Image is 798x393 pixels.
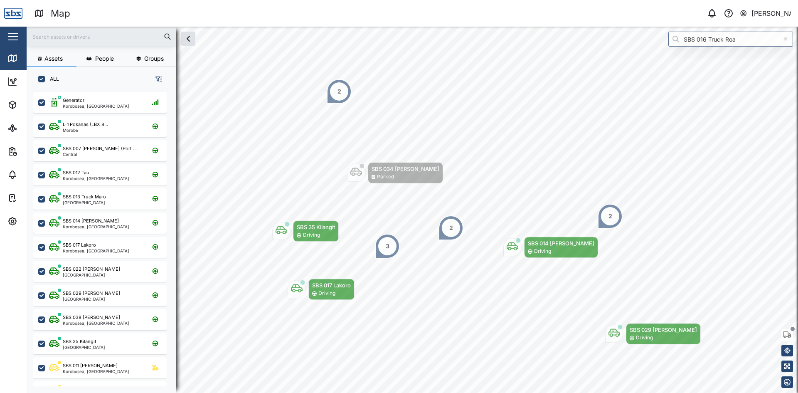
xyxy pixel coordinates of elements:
div: SBS 012 Tau [63,169,89,176]
div: Korobosea, [GEOGRAPHIC_DATA] [63,249,129,253]
span: Groups [144,56,164,62]
div: Korobosea, [GEOGRAPHIC_DATA] [63,369,129,373]
div: Map marker [288,279,355,300]
div: [GEOGRAPHIC_DATA] [63,273,120,277]
div: Assets [22,100,47,109]
div: Sites [22,124,42,133]
div: Driving [636,334,653,342]
div: Map marker [347,162,443,183]
div: Map marker [438,215,463,240]
div: SBS 038 [PERSON_NAME] [63,314,120,321]
div: SBS 022 [PERSON_NAME] [63,266,120,273]
div: SBS 35 Kilangit [297,223,335,231]
input: Search by People, Asset, Geozone or Place [668,32,793,47]
div: SBS 007 [PERSON_NAME] (Port ... [63,145,137,152]
div: [GEOGRAPHIC_DATA] [63,345,105,349]
div: Central [63,152,137,156]
div: Driving [318,289,335,297]
div: SBS 011 [PERSON_NAME] [63,362,118,369]
button: [PERSON_NAME] [739,7,791,19]
div: Tasks [22,193,44,203]
label: ALL [45,76,59,82]
div: SBS 014 [PERSON_NAME] [63,218,119,225]
div: Settings [22,217,51,226]
div: 2 [337,87,341,96]
div: Map [22,54,40,63]
div: SBS 017 Lakoro [63,242,96,249]
div: Driving [303,231,320,239]
div: 2 [449,223,453,232]
div: [PERSON_NAME] [751,8,791,19]
div: Korobosea, [GEOGRAPHIC_DATA] [63,176,129,180]
div: 2 [608,212,612,221]
div: Korobosea, [GEOGRAPHIC_DATA] [63,225,129,229]
div: Map marker [272,220,339,242]
div: SBS 017 Lakoro [312,281,351,289]
div: Map marker [605,323,701,344]
div: SBS 034 [PERSON_NAME] [372,165,439,173]
div: [GEOGRAPHIC_DATA] [63,200,106,205]
div: L-1 Pokanas (LBX 8... [63,121,108,128]
div: Map marker [598,204,623,229]
div: Reports [22,147,50,156]
div: SBS 029 [PERSON_NAME] [63,290,120,297]
div: Generator [63,97,84,104]
div: SBS 013 Truck Maro [63,193,106,200]
div: Korobosea, [GEOGRAPHIC_DATA] [63,104,129,108]
div: Map marker [375,234,400,259]
div: Dashboard [22,77,59,86]
div: [GEOGRAPHIC_DATA] [63,297,120,301]
div: SBS 014 [PERSON_NAME] [528,239,594,247]
span: People [95,56,114,62]
div: 3 [386,242,389,251]
img: Main Logo [4,4,22,22]
input: Search assets or drivers [32,30,171,43]
div: Map marker [327,79,352,104]
div: SBS 35 Kilangit [63,338,96,345]
div: grid [33,89,176,386]
div: Korobosea, [GEOGRAPHIC_DATA] [63,321,129,325]
div: Map [51,6,70,21]
div: Driving [534,247,551,255]
div: SBS 029 [PERSON_NAME] [630,326,697,334]
div: Alarms [22,170,47,179]
canvas: Map [27,27,798,393]
div: Morobe [63,128,108,132]
span: Assets [44,56,63,62]
div: Map marker [503,237,598,258]
div: Parked [377,173,394,181]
